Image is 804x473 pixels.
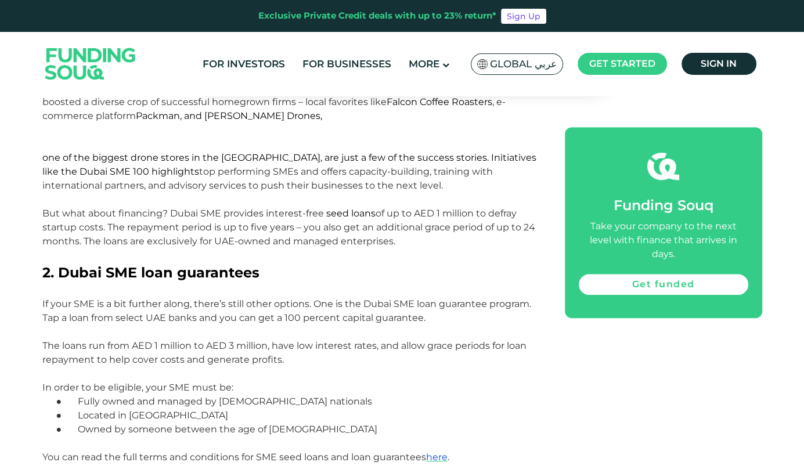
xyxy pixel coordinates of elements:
[78,410,228,421] span: Located in [GEOGRAPHIC_DATA]
[200,55,288,74] a: For Investors
[614,197,713,214] span: Funding Souq
[647,151,679,183] img: fsicon
[78,396,372,407] span: Fully owned and managed by [DEMOGRAPHIC_DATA] nationals
[56,424,78,435] span: ●
[78,424,377,435] span: Owned by someone between the age of [DEMOGRAPHIC_DATA]
[42,110,536,177] span: Packman, and [PERSON_NAME] Drones, one of the biggest drone stores in the [GEOGRAPHIC_DATA], are ...
[42,264,259,281] span: 2. Dubai SME loan guarantees
[579,220,748,262] div: Take your company to the next level with finance that arrives in days.
[42,208,535,247] span: But what about financing? Dubai SME provides interest-free of up to AED 1 million to defray start...
[579,275,748,295] a: Get funded
[589,58,655,69] span: Get started
[426,452,448,463] a: here
[42,452,449,463] span: You can read the full terms and conditions for SME seed loans and loan guarantees .
[34,34,147,93] img: Logo
[258,9,496,23] div: Exclusive Private Credit deals with up to 23% return*
[409,58,439,70] span: More
[56,410,78,421] span: ●
[300,55,394,74] a: For Businesses
[501,9,546,24] a: Sign Up
[42,382,233,393] span: In order to be eligible, your SME must be:
[701,58,737,69] span: Sign in
[682,53,756,75] a: Sign in
[56,396,78,407] span: ●
[42,340,527,365] span: The loans run from AED 1 million to AED 3 million, have low interest rates, and allow grace perio...
[42,298,531,323] span: If your SME is a bit further along, there’s still other options. One is the Dubai SME loan guaran...
[326,208,376,219] span: seed loans
[490,57,557,71] span: Global عربي
[477,59,488,69] img: SA Flag
[387,96,492,107] span: Falcon Coffee Roasters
